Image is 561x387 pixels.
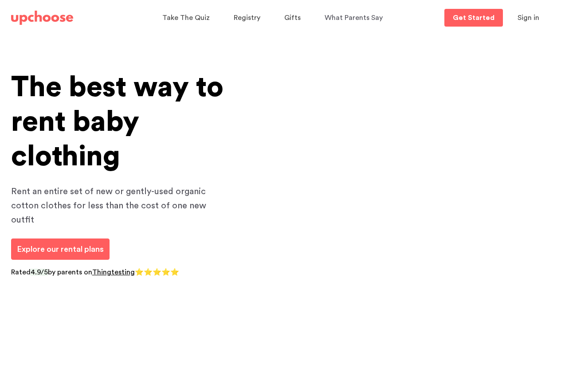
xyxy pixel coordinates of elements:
[11,269,31,276] span: Rated
[11,9,73,27] a: UpChoose
[11,184,224,227] p: Rent an entire set of new or gently-used organic cotton clothes for less than the cost of one new...
[135,269,179,276] span: ⭐⭐⭐⭐⭐
[11,238,110,260] a: Explore our rental plans
[444,9,503,27] a: Get Started
[518,14,539,21] span: Sign in
[162,9,212,27] a: Take The Quiz
[11,11,73,25] img: UpChoose
[284,9,303,27] a: Gifts
[92,269,135,276] a: Thingtesting
[162,14,210,21] span: Take The Quiz
[234,14,260,21] span: Registry
[17,245,104,253] span: Explore our rental plans
[506,9,550,27] button: Sign in
[48,269,92,276] span: by parents on
[11,73,224,171] span: The best way to rent baby clothing
[325,14,383,21] span: What Parents Say
[453,14,494,21] p: Get Started
[325,9,385,27] a: What Parents Say
[284,14,301,21] span: Gifts
[31,269,48,276] span: 4.9/5
[234,9,263,27] a: Registry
